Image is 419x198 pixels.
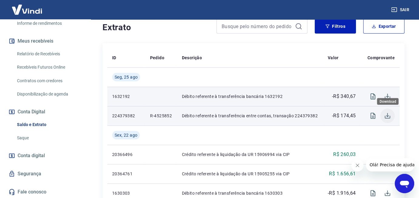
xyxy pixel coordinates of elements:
span: Download [380,109,395,123]
p: 1630303 [112,190,140,196]
p: 1632192 [112,93,140,99]
p: Comprovante [367,55,395,61]
p: 20366496 [112,151,140,157]
button: Exportar [363,19,404,34]
iframe: Mensagem da empresa [366,158,414,171]
span: Visualizar [366,89,380,104]
iframe: Fechar mensagem [351,159,364,171]
a: Segurança [7,167,83,180]
p: ID [112,55,116,61]
h4: Extrato [102,21,209,34]
p: -R$ 1.916,64 [328,190,356,197]
span: Download [380,89,395,104]
a: Relatório de Recebíveis [15,48,83,60]
input: Busque pelo número do pedido [222,22,293,31]
button: Meus recebíveis [7,34,83,48]
p: R$ 260,03 [333,151,356,158]
p: Crédito referente à liquidação da UR 15906994 via CIP [182,151,318,157]
p: -R$ 174,45 [332,112,356,119]
button: Sair [390,4,412,15]
a: Contratos com credores [15,75,83,87]
p: R-4525852 [150,113,172,119]
a: Recebíveis Futuros Online [15,61,83,73]
span: Conta digital [18,151,45,160]
p: Débito referente à transferência entre contas, transação 224379382 [182,113,318,119]
p: Descrição [182,55,202,61]
img: Vindi [7,0,47,19]
p: Crédito referente à liquidação da UR 15905255 via CIP [182,171,318,177]
a: Saque [15,132,83,144]
p: Débito referente à transferência bancária 1632192 [182,93,318,99]
p: R$ 1.656,61 [329,170,356,177]
p: Pedido [150,55,164,61]
iframe: Botão para abrir a janela de mensagens [395,174,414,193]
span: Visualizar [366,109,380,123]
p: 20364761 [112,171,140,177]
p: 224379382 [112,113,140,119]
span: Seg, 25 ago [115,74,138,80]
a: Disponibilização de agenda [15,88,83,100]
a: Saldo e Extrato [15,118,83,131]
p: Valor [328,55,339,61]
button: Filtros [315,19,356,34]
a: Conta digital [7,149,83,162]
span: Olá! Precisa de ajuda? [4,4,51,9]
p: -R$ 340,67 [332,93,356,100]
div: Download [377,98,398,105]
button: Conta Digital [7,105,83,118]
p: Débito referente à transferência bancária 1630303 [182,190,318,196]
span: Sex, 22 ago [115,132,137,138]
a: Informe de rendimentos [15,17,83,30]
